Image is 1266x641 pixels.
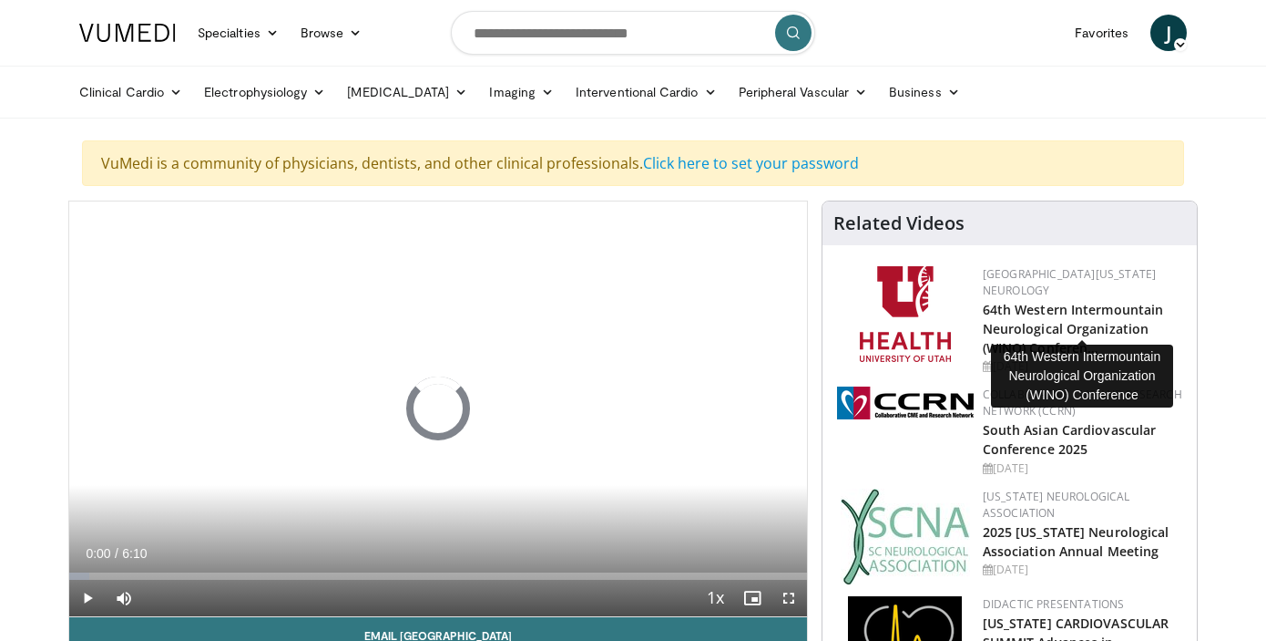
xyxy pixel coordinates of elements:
[1150,15,1187,51] a: J
[771,580,807,616] button: Fullscreen
[115,546,118,561] span: /
[86,546,110,561] span: 0:00
[82,140,1184,186] div: VuMedi is a community of physicians, dentists, and other clinical professionals.
[106,580,142,616] button: Mute
[837,387,974,419] img: a04ee3ba-8487-4636-b0fb-5e8d268f3737.png.150x105_q85_autocrop_double_scale_upscale_version-0.2.png
[290,15,373,51] a: Browse
[983,562,1182,578] div: [DATE]
[983,301,1164,357] a: 64th Western Intermountain Neurological Organization (WINO) Conferen…
[69,573,807,580] div: Progress Bar
[983,387,1182,419] a: Collaborative CME and Research Network (CCRN)
[69,202,807,617] video-js: Video Player
[478,74,565,110] a: Imaging
[565,74,728,110] a: Interventional Cardio
[193,74,336,110] a: Electrophysiology
[122,546,147,561] span: 6:10
[860,266,951,362] img: f6362829-b0a3-407d-a044-59546adfd345.png.150x105_q85_autocrop_double_scale_upscale_version-0.2.png
[983,489,1130,521] a: [US_STATE] Neurological Association
[728,74,878,110] a: Peripheral Vascular
[833,212,965,234] h4: Related Videos
[983,421,1157,458] a: South Asian Cardiovascular Conference 2025
[68,74,193,110] a: Clinical Cardio
[698,580,734,616] button: Playback Rate
[451,11,815,55] input: Search topics, interventions
[69,580,106,616] button: Play
[79,24,176,42] img: VuMedi Logo
[983,266,1157,298] a: [GEOGRAPHIC_DATA][US_STATE] Neurology
[187,15,290,51] a: Specialties
[1064,15,1139,51] a: Favorites
[983,596,1182,613] div: Didactic Presentations
[991,345,1173,408] div: 64th Western Intermountain Neurological Organization (WINO) Conference
[734,580,771,616] button: Enable picture-in-picture mode
[336,74,478,110] a: [MEDICAL_DATA]
[643,153,859,173] a: Click here to set your password
[841,489,970,584] img: b123db18-9392-45ae-ad1d-42c3758a27aa.jpg.150x105_q85_autocrop_double_scale_upscale_version-0.2.jpg
[983,460,1182,477] div: [DATE]
[878,74,971,110] a: Business
[983,358,1182,375] div: [DATE]
[983,523,1169,560] a: 2025 [US_STATE] Neurological Association Annual Meeting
